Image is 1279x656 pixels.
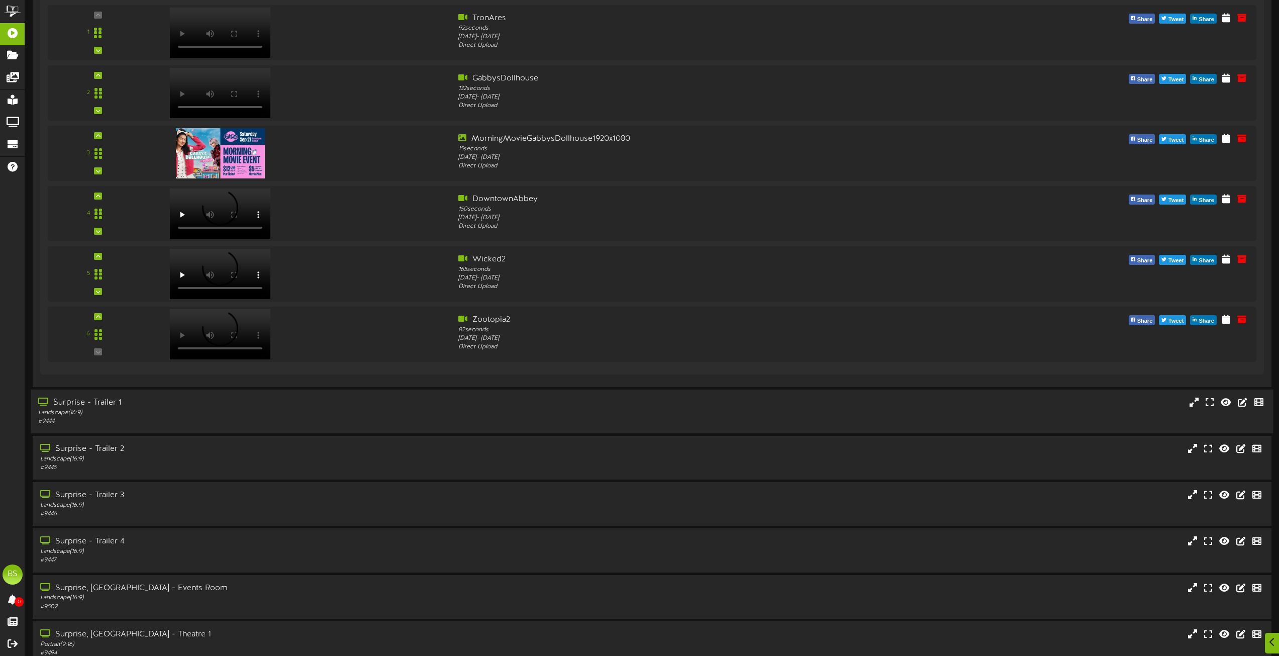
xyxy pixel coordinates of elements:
[1166,135,1186,146] span: Tweet
[1197,74,1216,85] span: Share
[38,417,541,426] div: # 9444
[458,33,947,41] div: [DATE] - [DATE]
[1166,316,1186,327] span: Tweet
[458,222,947,231] div: Direct Upload
[40,510,541,518] div: # 9446
[1197,14,1216,25] span: Share
[1135,316,1155,327] span: Share
[1129,255,1155,265] button: Share
[1190,134,1217,144] button: Share
[1197,195,1216,206] span: Share
[1190,74,1217,84] button: Share
[458,314,947,326] div: Zootopia2
[40,547,541,556] div: Landscape ( 16:9 )
[1129,195,1155,205] button: Share
[1159,315,1186,325] button: Tweet
[40,501,541,510] div: Landscape ( 16:9 )
[1197,135,1216,146] span: Share
[458,153,947,162] div: [DATE] - [DATE]
[40,556,541,565] div: # 9447
[3,565,23,585] div: BS
[40,455,541,463] div: Landscape ( 16:9 )
[1190,195,1217,205] button: Share
[1159,255,1186,265] button: Tweet
[1129,74,1155,84] button: Share
[458,254,947,265] div: Wicked2
[458,194,947,205] div: DowntownAbbey
[458,13,947,24] div: TronAres
[458,162,947,170] div: Direct Upload
[40,463,541,472] div: # 9445
[40,603,541,611] div: # 9502
[1166,74,1186,85] span: Tweet
[1129,134,1155,144] button: Share
[458,73,947,84] div: GabbysDollhouse
[38,397,541,409] div: Surprise - Trailer 1
[458,102,947,110] div: Direct Upload
[40,640,541,649] div: Portrait ( 9:16 )
[458,41,947,50] div: Direct Upload
[458,84,947,93] div: 132 seconds
[40,583,541,594] div: Surprise, [GEOGRAPHIC_DATA] - Events Room
[1159,134,1186,144] button: Tweet
[1135,74,1155,85] span: Share
[15,597,24,607] span: 0
[1135,255,1155,266] span: Share
[40,490,541,501] div: Surprise - Trailer 3
[40,594,541,602] div: Landscape ( 16:9 )
[458,343,947,351] div: Direct Upload
[40,536,541,547] div: Surprise - Trailer 4
[458,265,947,274] div: 165 seconds
[1135,195,1155,206] span: Share
[1190,315,1217,325] button: Share
[458,214,947,222] div: [DATE] - [DATE]
[458,283,947,291] div: Direct Upload
[458,93,947,102] div: [DATE] - [DATE]
[458,205,947,214] div: 150 seconds
[1197,255,1216,266] span: Share
[40,443,541,455] div: Surprise - Trailer 2
[1166,14,1186,25] span: Tweet
[1190,14,1217,24] button: Share
[458,133,947,145] div: MorningMovieGabbysDollhouse1920x1080
[1129,14,1155,24] button: Share
[1159,74,1186,84] button: Tweet
[458,334,947,343] div: [DATE] - [DATE]
[86,330,90,338] div: 6
[1190,255,1217,265] button: Share
[458,24,947,33] div: 92 seconds
[38,409,541,417] div: Landscape ( 16:9 )
[458,145,947,153] div: 15 seconds
[1135,14,1155,25] span: Share
[1135,135,1155,146] span: Share
[1129,315,1155,325] button: Share
[1197,316,1216,327] span: Share
[1159,14,1186,24] button: Tweet
[1166,195,1186,206] span: Tweet
[40,629,541,640] div: Surprise, [GEOGRAPHIC_DATA] - Theatre 1
[1166,255,1186,266] span: Tweet
[1159,195,1186,205] button: Tweet
[458,326,947,334] div: 82 seconds
[176,128,265,178] img: 07cac137-c461-4bef-a2ca-6f712abbc2e9.jpg
[458,274,947,283] div: [DATE] - [DATE]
